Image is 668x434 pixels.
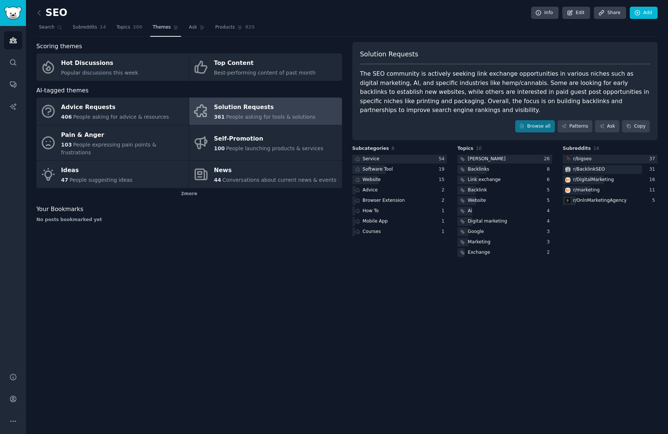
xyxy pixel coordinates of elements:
a: Products825 [213,22,257,37]
div: 4 [547,208,552,214]
a: Google3 [457,227,552,237]
div: 3 [547,239,552,246]
span: People expressing pain points & frustrations [61,142,157,155]
div: Link exchange [468,177,500,183]
a: OnlnMarketingAgencyr/OnlnMarketingAgency5 [563,196,658,206]
div: 1 [442,218,447,225]
div: r/ marketing [573,187,600,194]
span: 14 [100,24,106,31]
div: 11 [649,187,658,194]
div: No posts bookmarked yet [36,217,342,223]
div: Self-Promotion [214,133,323,145]
a: Hot DiscussionsPopular discussions this week [36,53,189,81]
a: Ask [186,22,207,37]
div: 2 [442,197,447,204]
a: Advice2 [352,186,447,195]
div: r/ DigitalMarketing [573,177,614,183]
span: People suggesting ideas [69,177,132,183]
a: Website15 [352,175,447,185]
a: marketingr/marketing11 [563,186,658,195]
div: Website [468,197,486,204]
span: Popular discussions this week [61,70,138,76]
span: 825 [245,24,255,31]
a: Edit [562,7,590,19]
a: DigitalMarketingr/DigitalMarketing16 [563,175,658,185]
a: Backlink5 [457,186,552,195]
span: Ask [189,24,197,31]
div: 5 [547,197,552,204]
div: 54 [439,156,447,162]
a: Search [36,22,65,37]
div: Courses [363,228,381,235]
span: Themes [153,24,171,31]
div: The SEO community is actively seeking link exchange opportunities in various niches such as digit... [360,69,650,115]
a: Solution Requests361People asking for tools & solutions [189,98,342,125]
div: Ai [468,208,472,214]
img: GummySearch logo [4,7,22,20]
span: 8 [392,146,395,151]
span: People launching products & services [226,145,323,151]
div: 5 [652,197,658,204]
div: Advice [363,187,378,194]
div: Mobile App [363,218,388,225]
div: Google [468,228,484,235]
a: Mobile App1 [352,217,447,226]
div: Advice Requests [61,102,169,114]
a: Marketing3 [457,238,552,247]
div: Backlink [468,187,487,194]
div: 2 more [36,188,342,200]
div: r/ bigseo [573,156,592,162]
div: 5 [547,187,552,194]
a: Add [630,7,658,19]
span: 44 [214,177,221,183]
a: Ai4 [457,207,552,216]
span: Products [215,24,235,31]
span: Topics [457,145,473,152]
div: Backlinks [468,166,489,173]
div: Service [363,156,379,162]
span: Best-performing content of past month [214,70,316,76]
a: Ask [595,120,619,133]
span: Your Bookmarks [36,205,83,214]
div: Pain & Anger [61,129,185,141]
a: Subreddits14 [70,22,109,37]
span: Subreddits [563,145,591,152]
span: Search [39,24,55,31]
a: Themes [150,22,181,37]
div: [PERSON_NAME] [468,156,506,162]
div: 8 [547,166,552,173]
a: Self-Promotion100People launching products & services [189,125,342,161]
div: 1 [442,228,447,235]
img: DigitalMarketing [565,177,570,183]
span: Solution Requests [360,50,418,59]
span: 47 [61,177,68,183]
a: Website5 [457,196,552,206]
a: Link exchange6 [457,175,552,185]
span: 361 [214,114,225,120]
a: Top ContentBest-performing content of past month [189,53,342,81]
div: Digital marketing [468,218,507,225]
a: How To1 [352,207,447,216]
span: AI-tagged themes [36,86,89,95]
span: People asking for advice & resources [73,114,169,120]
a: Advice Requests406People asking for advice & resources [36,98,189,125]
a: Browse all [515,120,555,133]
a: Ideas47People suggesting ideas [36,161,189,188]
div: 4 [547,218,552,225]
div: News [214,165,336,177]
div: Exchange [468,249,490,256]
span: 200 [133,24,142,31]
div: 19 [439,166,447,173]
span: 103 [61,142,72,148]
span: Conversations about current news & events [223,177,336,183]
a: Pain & Anger103People expressing pain points & frustrations [36,125,189,161]
span: Topics [116,24,130,31]
div: 1 [442,208,447,214]
a: Patterns [557,120,592,133]
span: Subreddits [73,24,97,31]
div: Software Tool [363,166,393,173]
a: Digital marketing4 [457,217,552,226]
div: 31 [649,166,658,173]
div: Website [363,177,381,183]
span: 14 [593,146,599,151]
